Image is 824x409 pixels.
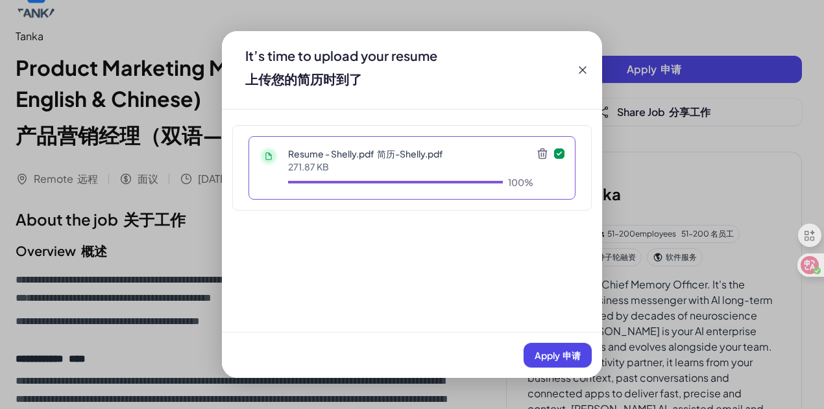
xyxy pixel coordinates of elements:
[245,71,362,87] font: 上传您的简历时到了
[288,148,443,159] span: -
[508,176,533,189] div: 100%
[331,148,348,159] span: She
[288,148,300,159] span: Re
[535,349,581,361] span: Apply
[288,148,324,159] span: sume
[524,343,592,368] button: Apply 申请
[288,161,329,172] span: 271.87 KB
[377,148,443,159] font: 简历-Shelly.pdf
[331,148,374,159] span: lly.pdf
[563,349,581,361] font: 申请
[235,47,448,93] div: It’s time to upload your resume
